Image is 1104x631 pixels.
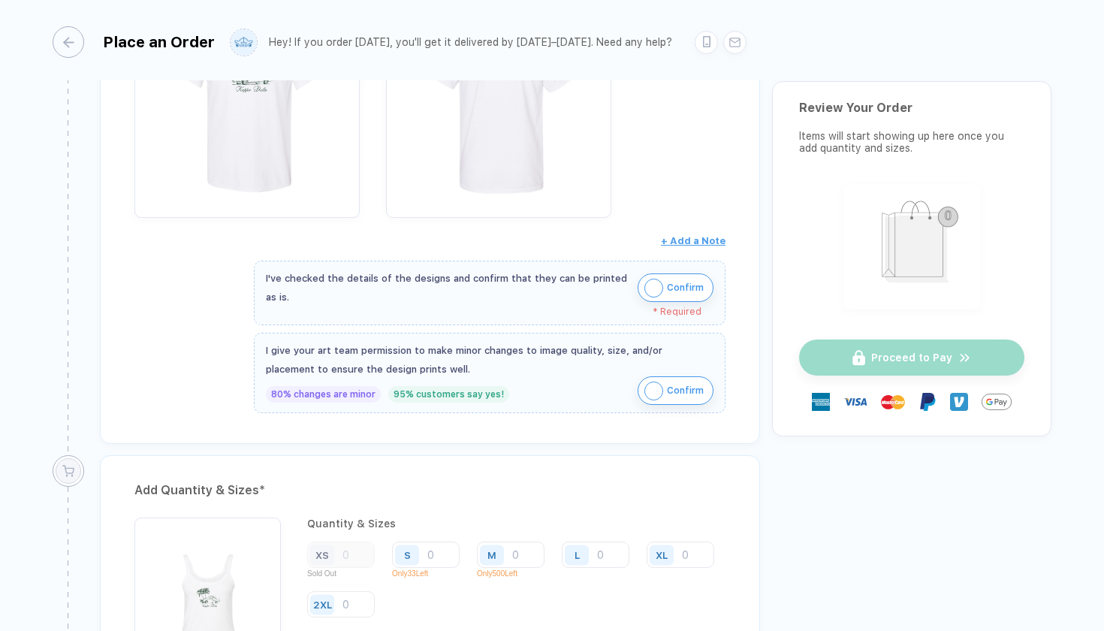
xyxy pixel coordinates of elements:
[231,29,257,56] img: user profile
[638,273,713,302] button: iconConfirm
[487,549,496,560] div: M
[850,191,974,300] img: shopping_bag.png
[638,376,713,405] button: iconConfirm
[266,341,713,379] div: I give your art team permission to make minor changes to image quality, size, and/or placement to...
[881,390,905,414] img: master-card
[269,36,672,49] div: Hey! If you order [DATE], you'll get it delivered by [DATE]–[DATE]. Need any help?
[982,387,1012,417] img: GPay
[812,393,830,411] img: express
[661,229,725,253] button: + Add a Note
[266,386,381,403] div: 80% changes are minor
[644,382,663,400] img: icon
[667,379,704,403] span: Confirm
[799,101,1024,115] div: Review Your Order
[667,276,704,300] span: Confirm
[661,235,725,246] span: + Add a Note
[918,393,937,411] img: Paypal
[134,479,725,503] div: Add Quantity & Sizes
[799,130,1024,154] div: Items will start showing up here once you add quantity and sizes.
[950,393,968,411] img: Venmo
[266,269,630,306] div: I've checked the details of the designs and confirm that they can be printed as is.
[656,549,668,560] div: XL
[313,599,332,610] div: 2XL
[266,306,701,317] div: * Required
[404,549,411,560] div: S
[843,390,867,414] img: visa
[392,569,471,578] p: Only 33 Left
[644,279,663,297] img: icon
[477,569,556,578] p: Only 500 Left
[315,549,329,560] div: XS
[307,518,725,530] div: Quantity & Sizes
[575,549,580,560] div: L
[307,569,386,578] p: Sold Out
[103,33,215,51] div: Place an Order
[388,386,509,403] div: 95% customers say yes!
